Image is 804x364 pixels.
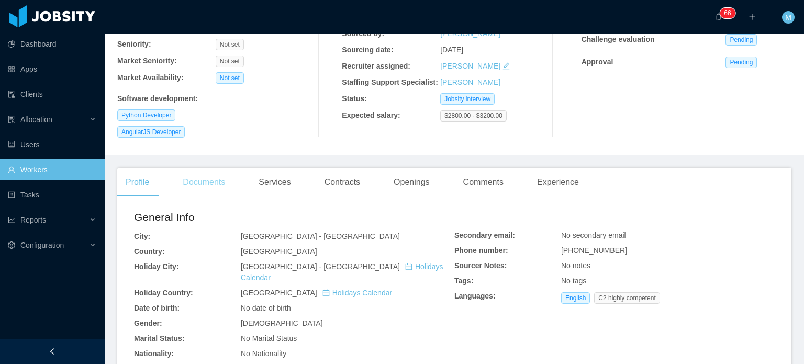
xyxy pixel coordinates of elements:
b: Seniority: [117,40,151,48]
div: Documents [174,168,233,197]
span: Reports [20,216,46,224]
b: Market Availability: [117,73,184,82]
a: icon: calendarHolidays Calendar [322,289,392,297]
b: Sourcing date: [342,46,393,54]
b: Sourced by: [342,29,384,38]
span: [PHONE_NUMBER] [561,246,627,255]
a: [PERSON_NAME] [440,29,500,38]
span: [GEOGRAPHIC_DATA] [241,247,317,256]
span: AngularJS Developer [117,126,185,138]
strong: Challenge evaluation [582,35,655,43]
a: icon: robotUsers [8,134,96,155]
p: 6 [728,8,731,18]
a: [PERSON_NAME] [440,78,500,86]
span: Pending [725,57,757,68]
b: Holiday Country: [134,289,193,297]
span: [DEMOGRAPHIC_DATA] [241,319,323,327]
b: Recruiter assigned: [342,62,410,70]
b: Holiday City: [134,262,179,271]
i: icon: setting [8,241,15,249]
span: Not set [216,39,244,50]
i: icon: bell [715,13,722,20]
sup: 66 [720,8,735,18]
b: Status: [342,94,366,103]
h2: General Info [134,209,454,226]
b: Date of birth: [134,304,180,312]
span: M [785,11,791,24]
span: $2800.00 - $3200.00 [440,110,507,122]
i: icon: edit [502,62,510,70]
div: Openings [385,168,438,197]
i: icon: line-chart [8,216,15,224]
i: icon: solution [8,116,15,123]
b: Phone number: [454,246,508,255]
b: Secondary email: [454,231,515,239]
span: Not set [216,56,244,67]
strong: Approval [582,58,613,66]
span: Allocation [20,115,52,124]
span: C2 highly competent [594,292,660,304]
i: icon: calendar [405,263,412,270]
div: Experience [529,168,587,197]
span: Jobsity interview [440,93,495,105]
i: icon: plus [749,13,756,20]
b: Software development : [117,94,198,103]
div: No tags [561,275,775,286]
b: Languages: [454,292,496,300]
a: [PERSON_NAME] [440,62,500,70]
b: Marital Status: [134,334,184,343]
span: [GEOGRAPHIC_DATA] - [GEOGRAPHIC_DATA] [241,262,443,282]
span: [GEOGRAPHIC_DATA] - [GEOGRAPHIC_DATA] [241,232,400,240]
div: Comments [455,168,512,197]
b: City: [134,232,150,240]
span: English [561,292,590,304]
b: Sourcer Notes: [454,261,507,270]
span: Configuration [20,241,64,249]
div: Services [250,168,299,197]
span: [GEOGRAPHIC_DATA] [241,289,392,297]
span: Not set [216,72,244,84]
span: Pending [725,34,757,46]
i: icon: calendar [322,289,330,296]
a: icon: appstoreApps [8,59,96,80]
div: Profile [117,168,158,197]
span: No date of birth [241,304,291,312]
b: Nationality: [134,349,174,358]
b: Tags: [454,277,473,285]
a: icon: profileTasks [8,184,96,205]
span: No Marital Status [241,334,297,343]
a: icon: auditClients [8,84,96,105]
b: Gender: [134,319,162,327]
span: No secondary email [561,231,626,239]
p: 6 [724,8,728,18]
div: Contracts [316,168,368,197]
span: No notes [561,261,590,270]
b: Country: [134,247,164,256]
b: Market Seniority: [117,57,177,65]
span: Python Developer [117,109,175,121]
span: No Nationality [241,349,286,358]
a: icon: pie-chartDashboard [8,34,96,54]
b: Expected salary: [342,111,400,119]
a: icon: userWorkers [8,159,96,180]
span: [DATE] [440,46,463,54]
b: Staffing Support Specialist: [342,78,438,86]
